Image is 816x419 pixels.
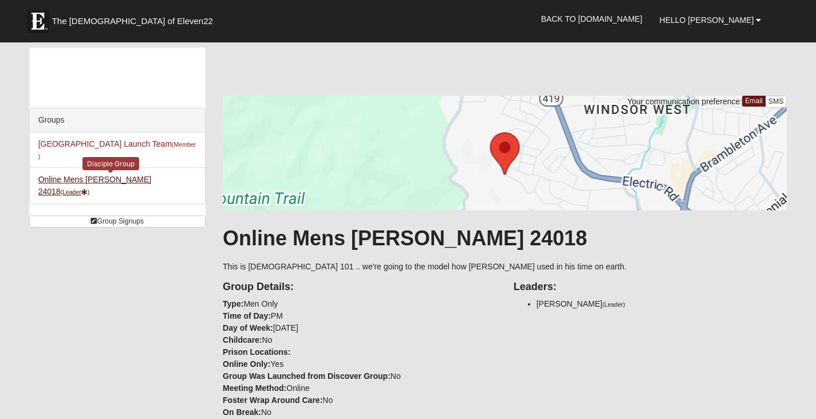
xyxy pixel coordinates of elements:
[21,4,250,33] a: The [DEMOGRAPHIC_DATA] of Eleven22
[223,226,787,250] h1: Online Mens [PERSON_NAME] 24018
[52,15,213,27] span: The [DEMOGRAPHIC_DATA] of Eleven22
[742,96,766,107] a: Email
[223,371,391,381] strong: Group Was Launched from Discover Group:
[660,15,754,25] span: Hello [PERSON_NAME]
[61,189,90,195] small: (Leader )
[602,301,625,308] small: (Leader)
[223,281,496,293] h4: Group Details:
[651,6,770,34] a: Hello [PERSON_NAME]
[223,395,322,405] strong: Foster Wrap Around Care:
[30,108,205,132] div: Groups
[223,323,273,332] strong: Day of Week:
[533,5,651,33] a: Back to [DOMAIN_NAME]
[537,298,787,310] li: [PERSON_NAME]
[627,97,742,106] span: Your communication preference:
[26,10,49,33] img: Eleven22 logo
[38,175,152,196] a: Online Mens [PERSON_NAME] 24018(Leader)
[223,347,290,357] strong: Prison Locations:
[38,139,196,160] a: [GEOGRAPHIC_DATA] Launch Team(Member )
[82,157,139,170] div: Disciple Group
[223,359,270,369] strong: Online Only:
[223,299,243,308] strong: Type:
[765,96,787,108] a: SMS
[223,311,271,320] strong: Time of Day:
[223,383,286,393] strong: Meeting Method:
[223,335,262,344] strong: Childcare:
[29,216,206,228] a: Group Signups
[514,281,787,293] h4: Leaders:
